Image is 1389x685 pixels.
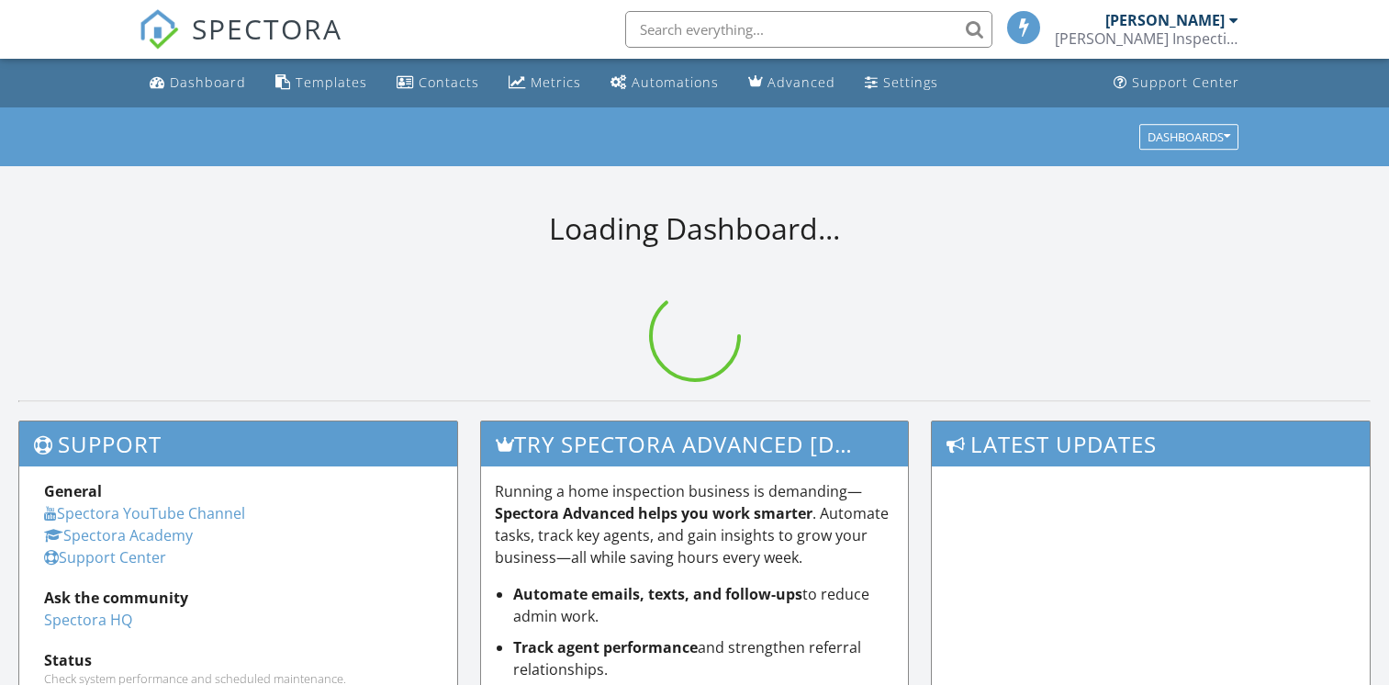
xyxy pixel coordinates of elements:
[19,421,457,466] h3: Support
[44,610,132,630] a: Spectora HQ
[883,73,938,91] div: Settings
[1148,130,1230,143] div: Dashboards
[170,73,246,91] div: Dashboard
[495,480,894,568] p: Running a home inspection business is demanding— . Automate tasks, track key agents, and gain ins...
[296,73,367,91] div: Templates
[389,66,487,100] a: Contacts
[531,73,581,91] div: Metrics
[603,66,726,100] a: Automations (Basic)
[44,547,166,567] a: Support Center
[857,66,946,100] a: Settings
[632,73,719,91] div: Automations
[513,583,894,627] li: to reduce admin work.
[513,637,698,657] strong: Track agent performance
[1105,11,1225,29] div: [PERSON_NAME]
[495,503,812,523] strong: Spectora Advanced helps you work smarter
[419,73,479,91] div: Contacts
[1055,29,1238,48] div: Garber Inspection Services
[142,66,253,100] a: Dashboard
[1132,73,1239,91] div: Support Center
[513,636,894,680] li: and strengthen referral relationships.
[139,9,179,50] img: The Best Home Inspection Software - Spectora
[44,525,193,545] a: Spectora Academy
[625,11,992,48] input: Search everything...
[44,481,102,501] strong: General
[481,421,908,466] h3: Try spectora advanced [DATE]
[139,25,342,63] a: SPECTORA
[44,503,245,523] a: Spectora YouTube Channel
[741,66,843,100] a: Advanced
[1139,124,1238,150] button: Dashboards
[192,9,342,48] span: SPECTORA
[501,66,588,100] a: Metrics
[932,421,1370,466] h3: Latest Updates
[44,649,432,671] div: Status
[268,66,375,100] a: Templates
[767,73,835,91] div: Advanced
[44,587,432,609] div: Ask the community
[513,584,802,604] strong: Automate emails, texts, and follow-ups
[1106,66,1247,100] a: Support Center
